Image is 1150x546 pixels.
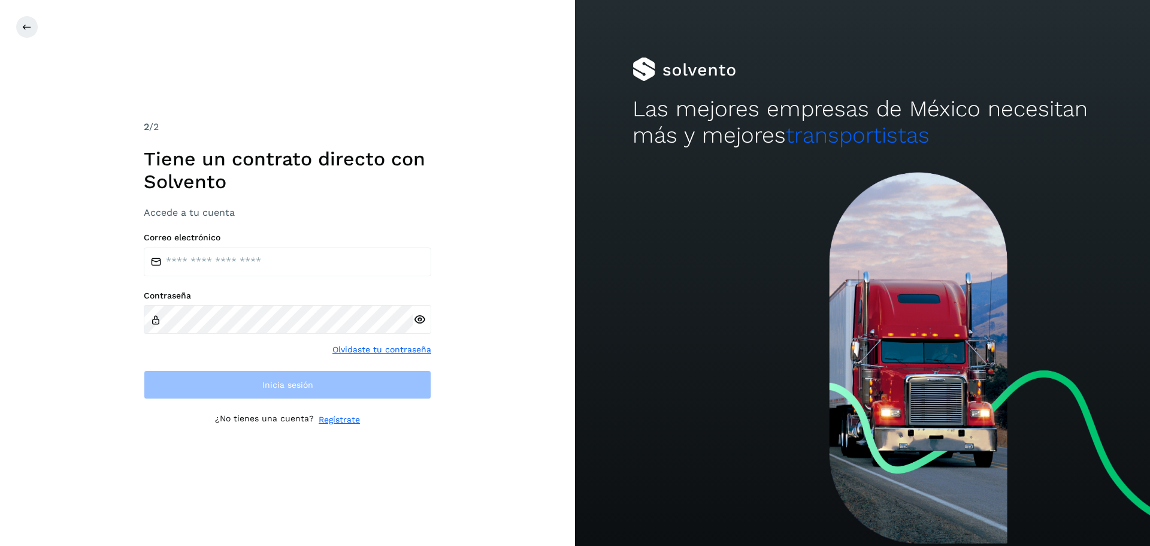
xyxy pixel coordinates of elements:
h2: Las mejores empresas de México necesitan más y mejores [632,96,1092,149]
button: Inicia sesión [144,370,431,399]
h1: Tiene un contrato directo con Solvento [144,147,431,194]
label: Correo electrónico [144,233,431,243]
label: Contraseña [144,291,431,301]
span: transportistas [786,122,930,148]
span: 2 [144,121,149,132]
a: Regístrate [319,414,360,426]
div: /2 [144,120,431,134]
a: Olvidaste tu contraseña [332,343,431,356]
span: Inicia sesión [262,381,313,389]
p: ¿No tienes una cuenta? [215,414,314,426]
h3: Accede a tu cuenta [144,207,431,218]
